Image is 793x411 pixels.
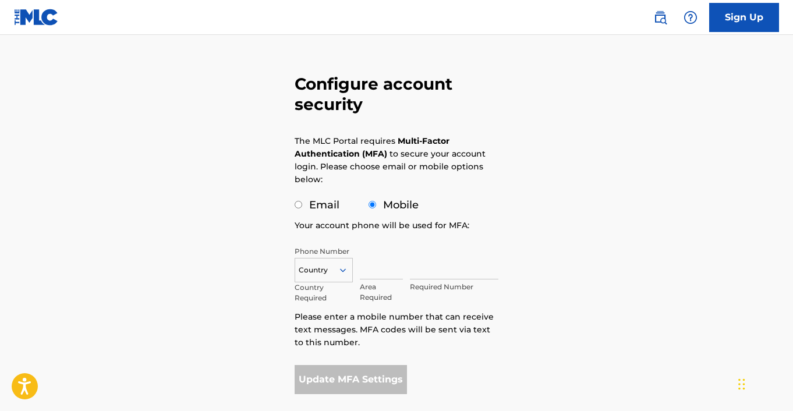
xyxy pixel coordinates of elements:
img: MLC Logo [14,9,59,26]
label: Email [309,199,339,211]
p: Please enter a mobile number that can receive text messages. MFA codes will be sent via text to t... [295,310,498,349]
img: search [653,10,667,24]
p: Required Number [410,282,498,292]
p: Your account phone will be used for MFA: [295,219,469,232]
a: Public Search [649,6,672,29]
div: Help [679,6,702,29]
p: Area Required [360,282,403,303]
a: Sign Up [709,3,779,32]
div: Drag [738,367,745,402]
p: Country Required [295,282,353,303]
label: Mobile [383,199,419,211]
iframe: Chat Widget [735,355,793,411]
p: The MLC Portal requires to secure your account login. Please choose email or mobile options below: [295,134,486,186]
h3: Configure account security [295,74,498,115]
img: help [684,10,698,24]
